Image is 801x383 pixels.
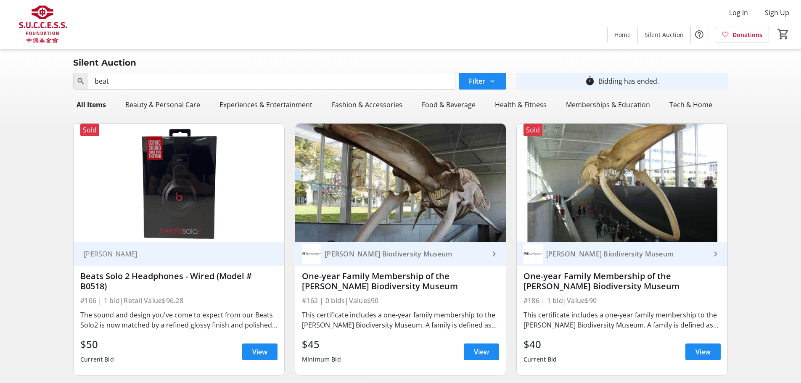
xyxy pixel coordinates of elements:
span: Filter [469,76,485,86]
a: View [242,343,278,360]
span: View [474,347,489,357]
img: Beaty Biodiversity Museum [523,244,543,264]
button: Filter [459,73,506,90]
div: Food & Beverage [418,96,479,113]
div: Minimum Bid [302,352,341,367]
div: Beats Solo 2 Headphones - Wired (Model # B0518) [80,271,278,291]
div: One-year Family Membership of the [PERSON_NAME] Biodiversity Museum [302,271,499,291]
div: Memberships & Education [563,96,653,113]
span: Donations [732,30,762,39]
mat-icon: keyboard_arrow_right [711,249,721,259]
button: Log In [722,6,755,19]
button: Sign Up [758,6,796,19]
div: Fashion & Accessories [328,96,406,113]
div: Silent Auction [68,56,141,69]
div: Current Bid [523,352,557,367]
img: Beaty Biodiversity Museum [302,244,321,264]
button: Cart [776,26,791,42]
a: Silent Auction [638,27,690,42]
div: #186 | 1 bid | Value $90 [523,295,721,306]
a: Donations [715,27,769,42]
div: [PERSON_NAME] [80,250,267,258]
div: Experiences & Entertainment [216,96,316,113]
a: Home [608,27,637,42]
span: View [695,347,711,357]
div: Bidding has ended. [598,76,659,86]
img: One-year Family Membership of the Beaty Biodiversity Museum [295,124,506,242]
div: The sound and design you've come to expect from our Beats Solo2 is now matched by a refined gloss... [80,310,278,330]
mat-icon: keyboard_arrow_right [489,249,499,259]
div: $40 [523,337,557,352]
button: Help [691,26,708,43]
span: Log In [729,8,748,18]
a: Beaty Biodiversity Museum[PERSON_NAME] Biodiversity Museum [517,242,727,266]
a: Beaty Biodiversity Museum[PERSON_NAME] Biodiversity Museum [295,242,506,266]
div: [PERSON_NAME] Biodiversity Museum [543,250,711,258]
div: $45 [302,337,341,352]
a: View [685,343,721,360]
mat-icon: timer_outline [585,76,595,86]
a: View [464,343,499,360]
div: Sold [523,124,542,136]
span: Home [614,30,631,39]
div: #162 | 0 bids | Value $90 [302,295,499,306]
div: Tech & Home [666,96,716,113]
div: This certificate includes a one-year family membership to the [PERSON_NAME] Biodiversity Museum. ... [523,310,721,330]
div: One-year Family Membership of the [PERSON_NAME] Biodiversity Museum [523,271,721,291]
div: #106 | 1 bid | Retail Value $96.28 [80,295,278,306]
div: This certificate includes a one-year family membership to the [PERSON_NAME] Biodiversity Museum. ... [302,310,499,330]
img: Beats Solo 2 Headphones - Wired (Model # B0518) [74,124,284,242]
div: All Items [73,96,109,113]
div: Beauty & Personal Care [122,96,204,113]
div: [PERSON_NAME] Biodiversity Museum [321,250,489,258]
div: Current Bid [80,352,114,367]
span: Silent Auction [645,30,684,39]
img: S.U.C.C.E.S.S. Foundation's Logo [5,3,80,45]
span: View [252,347,267,357]
input: Try searching by item name, number, or sponsor [88,73,455,90]
div: Health & Fitness [492,96,550,113]
div: $50 [80,337,114,352]
img: One-year Family Membership of the Beaty Biodiversity Museum [517,124,727,242]
span: Sign Up [765,8,789,18]
div: Sold [80,124,99,136]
